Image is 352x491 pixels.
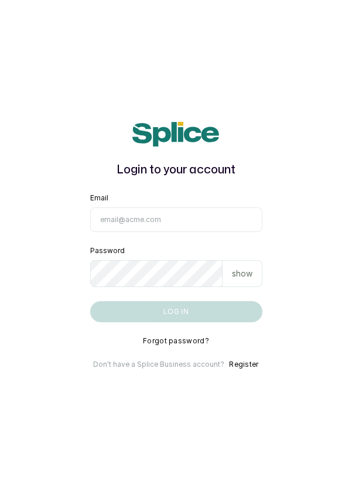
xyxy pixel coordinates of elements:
button: Forgot password? [143,336,209,346]
h1: Login to your account [90,161,262,179]
p: Don't have a Splice Business account? [93,360,224,369]
button: Register [229,360,258,369]
button: Log in [90,301,262,322]
p: show [232,268,252,279]
input: email@acme.com [90,207,262,232]
label: Email [90,193,108,203]
label: Password [90,246,125,255]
